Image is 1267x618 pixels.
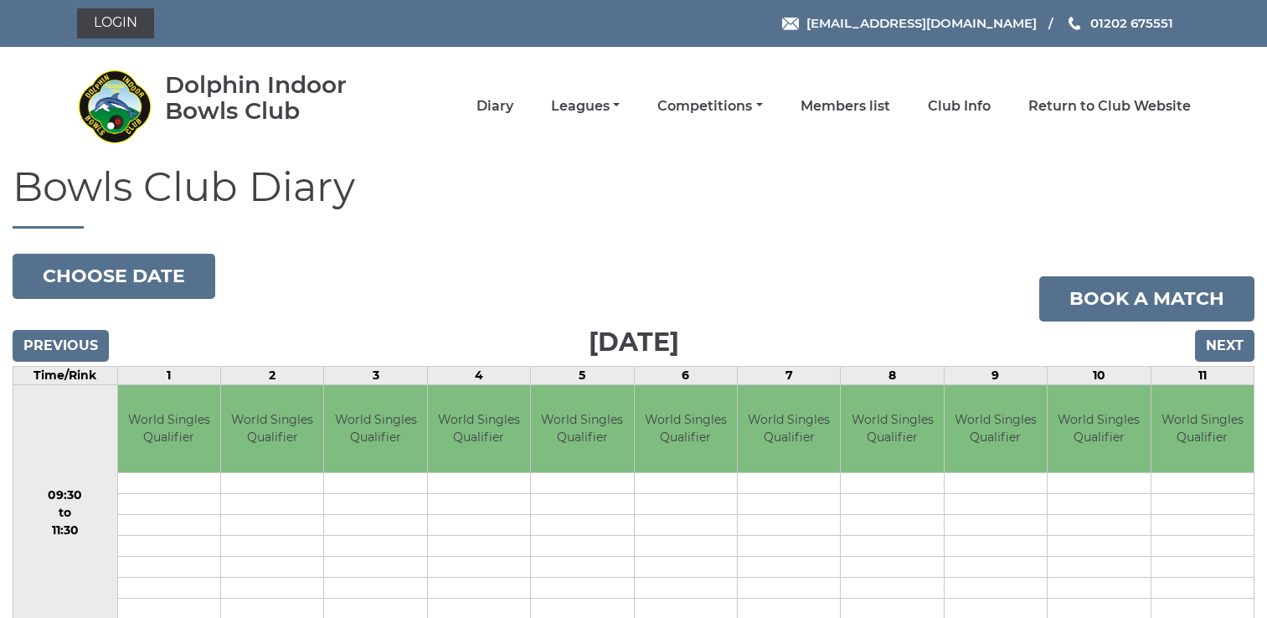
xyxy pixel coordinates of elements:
td: 6 [634,366,737,384]
a: Login [77,8,154,39]
a: Club Info [928,97,991,116]
td: 4 [427,366,530,384]
td: 5 [531,366,634,384]
td: 7 [737,366,840,384]
a: Members list [801,97,890,116]
a: Return to Club Website [1028,97,1191,116]
td: World Singles Qualifier [324,385,426,473]
a: Phone us 01202 675551 [1066,13,1173,33]
span: [EMAIL_ADDRESS][DOMAIN_NAME] [806,15,1037,31]
a: Leagues [551,97,620,116]
td: Time/Rink [13,366,118,384]
a: Book a match [1039,276,1254,322]
a: Email [EMAIL_ADDRESS][DOMAIN_NAME] [782,13,1037,33]
h1: Bowls Club Diary [13,165,1254,229]
td: World Singles Qualifier [428,385,530,473]
td: 3 [324,366,427,384]
input: Next [1195,330,1254,362]
input: Previous [13,330,109,362]
td: World Singles Qualifier [738,385,840,473]
td: 10 [1048,366,1151,384]
td: World Singles Qualifier [1151,385,1254,473]
td: World Singles Qualifier [1048,385,1150,473]
span: 01202 675551 [1090,15,1173,31]
td: 1 [117,366,220,384]
td: World Singles Qualifier [635,385,737,473]
button: Choose date [13,254,215,299]
td: 8 [841,366,944,384]
td: 2 [220,366,323,384]
div: Dolphin Indoor Bowls Club [165,72,395,124]
td: World Singles Qualifier [221,385,323,473]
td: World Singles Qualifier [841,385,943,473]
td: 11 [1151,366,1254,384]
td: World Singles Qualifier [531,385,633,473]
img: Email [782,18,799,30]
a: Diary [476,97,513,116]
img: Dolphin Indoor Bowls Club [77,69,152,144]
img: Phone us [1069,17,1080,30]
td: World Singles Qualifier [945,385,1047,473]
td: 9 [944,366,1047,384]
td: World Singles Qualifier [118,385,220,473]
a: Competitions [657,97,762,116]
